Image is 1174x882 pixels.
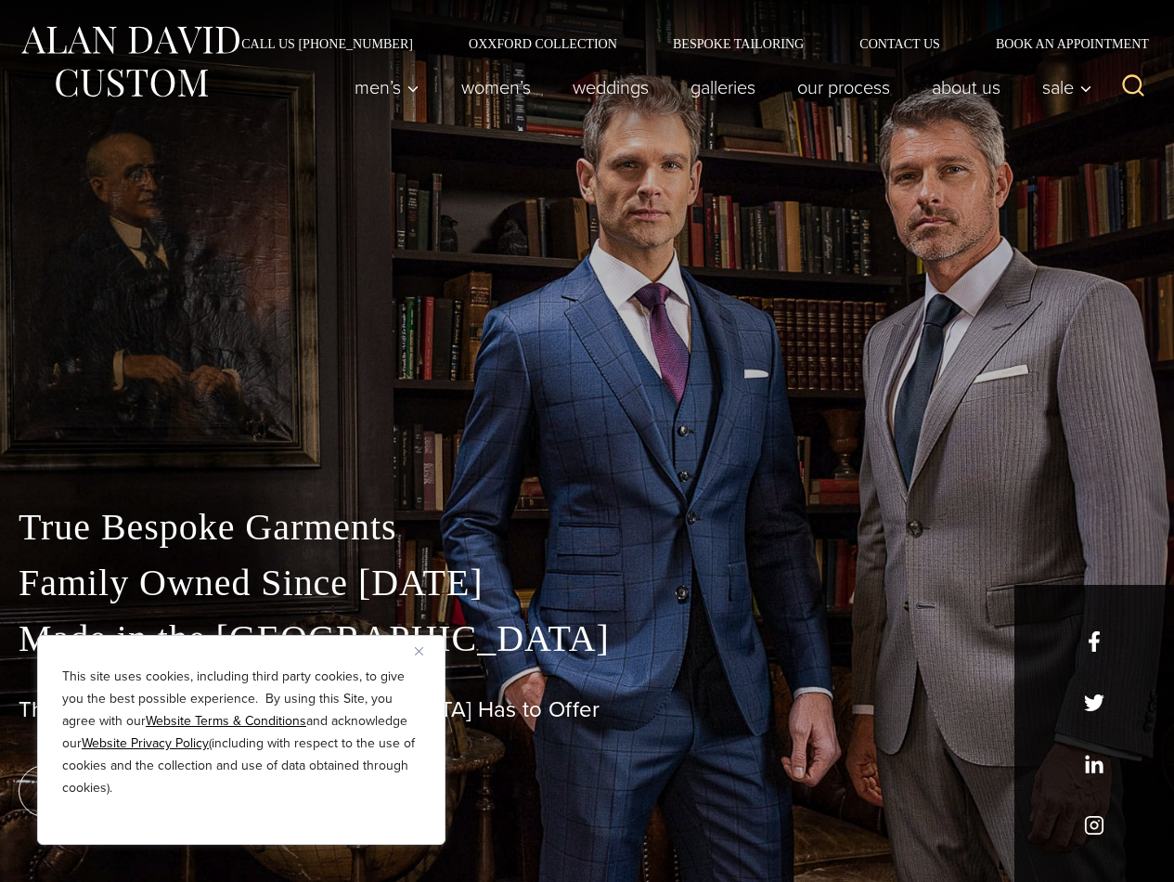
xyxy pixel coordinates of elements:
[415,640,437,662] button: Close
[213,37,1155,50] nav: Secondary Navigation
[19,499,1155,667] p: True Bespoke Garments Family Owned Since [DATE] Made in the [GEOGRAPHIC_DATA]
[911,69,1022,106] a: About Us
[645,37,832,50] a: Bespoke Tailoring
[441,37,645,50] a: Oxxford Collection
[355,78,419,97] span: Men’s
[19,765,278,817] a: book an appointment
[1111,65,1155,110] button: View Search Form
[82,733,209,753] a: Website Privacy Policy
[62,666,420,799] p: This site uses cookies, including third party cookies, to give you the best possible experience. ...
[552,69,670,106] a: weddings
[19,696,1155,723] h1: The Best Custom Suits [GEOGRAPHIC_DATA] Has to Offer
[832,37,968,50] a: Contact Us
[146,711,306,731] a: Website Terms & Conditions
[968,37,1155,50] a: Book an Appointment
[441,69,552,106] a: Women’s
[415,647,423,655] img: Close
[1042,78,1092,97] span: Sale
[19,20,241,103] img: Alan David Custom
[777,69,911,106] a: Our Process
[334,69,1103,106] nav: Primary Navigation
[213,37,441,50] a: Call Us [PHONE_NUMBER]
[670,69,777,106] a: Galleries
